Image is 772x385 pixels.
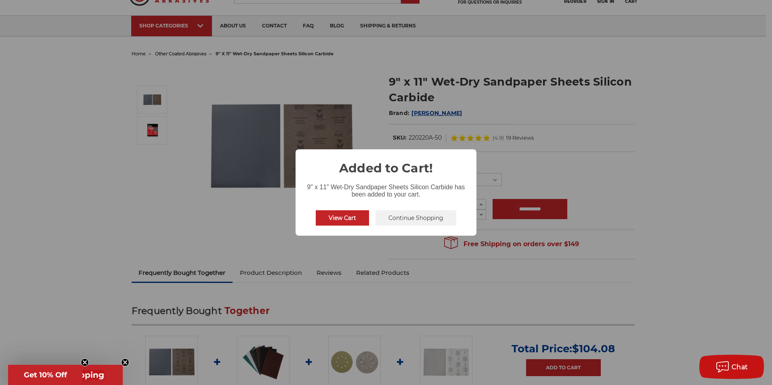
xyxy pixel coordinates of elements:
[81,358,89,366] button: Close teaser
[296,177,476,200] div: 9" x 11" Wet-Dry Sandpaper Sheets Silicon Carbide has been added to your cart.
[121,358,129,366] button: Close teaser
[699,355,764,379] button: Chat
[316,210,369,226] button: View Cart
[376,210,456,226] button: Continue Shopping
[296,149,476,177] h2: Added to Cart!
[732,363,748,371] span: Chat
[24,370,67,379] span: Get 10% Off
